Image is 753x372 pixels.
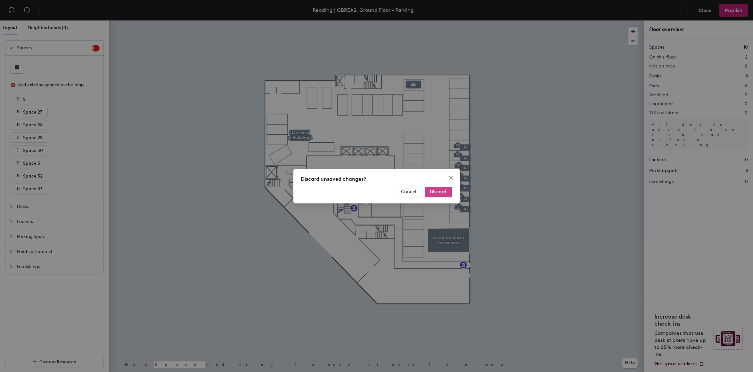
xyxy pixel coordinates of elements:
span: Discard [430,189,447,194]
button: Discard [425,187,452,197]
div: Discard unsaved changes? [301,175,452,183]
button: Close [446,173,456,183]
span: Close [446,175,456,180]
span: Cancel [401,189,417,194]
button: Cancel [396,187,422,197]
span: close [448,175,454,180]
